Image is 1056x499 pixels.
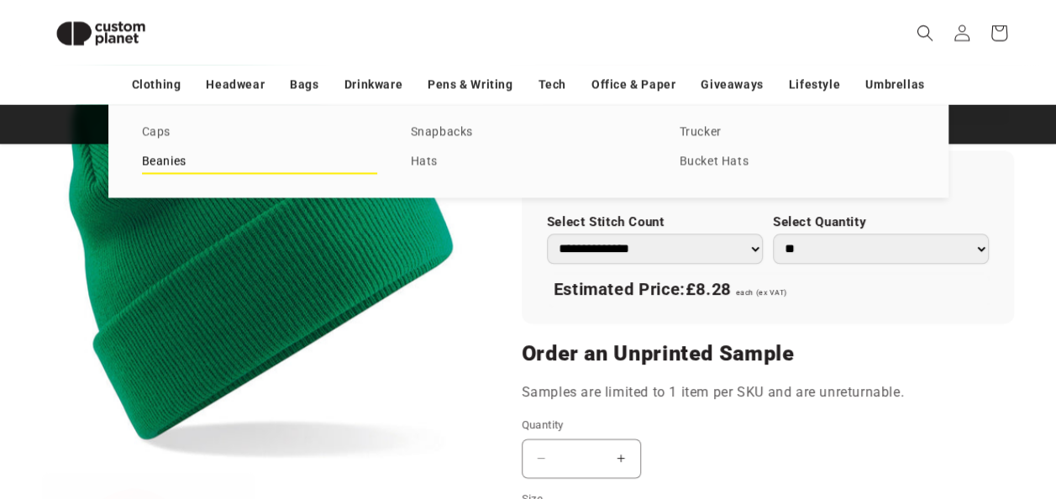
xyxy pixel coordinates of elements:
[206,70,265,99] a: Headwear
[865,70,924,99] a: Umbrellas
[906,14,943,51] summary: Search
[522,417,891,433] label: Quantity
[411,150,646,173] a: Hats
[773,214,989,230] label: Select Quantity
[736,288,787,297] span: each (ex VAT)
[522,340,1014,367] h2: Order an Unprinted Sample
[142,150,377,173] a: Beanies
[701,70,763,99] a: Giveaways
[142,121,377,144] a: Caps
[547,272,989,307] div: Estimated Price:
[344,70,402,99] a: Drinkware
[591,70,675,99] a: Office & Paper
[680,150,915,173] a: Bucket Hats
[411,121,646,144] a: Snapbacks
[972,418,1056,499] iframe: Chat Widget
[428,70,512,99] a: Pens & Writing
[132,70,181,99] a: Clothing
[789,70,840,99] a: Lifestyle
[42,7,160,60] img: Custom Planet
[686,279,731,299] span: £8.28
[538,70,565,99] a: Tech
[522,381,1014,405] p: Samples are limited to 1 item per SKU and are unreturnable.
[547,214,763,230] label: Select Stitch Count
[290,70,318,99] a: Bags
[680,121,915,144] a: Trucker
